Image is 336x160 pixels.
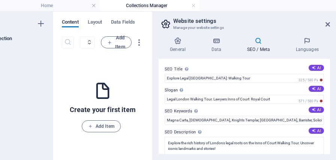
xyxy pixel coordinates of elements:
span: Content [62,18,79,28]
input: Search [62,36,64,48]
label: Slogan [165,86,324,95]
h3: Manage your website settings [173,24,315,31]
span: 325 / 580 Px [297,78,324,83]
button: SEO Keywords [309,107,324,113]
span: Data Fields [111,18,135,28]
button: SEO Description [309,128,324,134]
h4: Collections Manager [100,1,199,10]
button: SEO Title [309,65,324,71]
input: Slogan... [165,95,324,104]
h2: Website settings [173,18,330,24]
span: Layout [88,18,102,28]
h4: SEO / Meta [235,37,284,53]
button: Slogan [309,86,324,92]
h4: General [159,37,200,53]
button: Add Item [82,120,121,132]
span: Add Item [88,122,114,131]
label: SEO Title [165,65,324,74]
h4: Languages [284,37,330,53]
span: Add Item [107,33,125,51]
i: Create new collection [36,19,45,28]
h4: Data [200,37,235,53]
button: Add Item [101,36,131,48]
label: SEO Description [165,128,324,137]
span: 571 / 580 Px [297,99,324,104]
label: SEO Keywords [165,107,324,116]
h6: Create your first item [70,105,136,114]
